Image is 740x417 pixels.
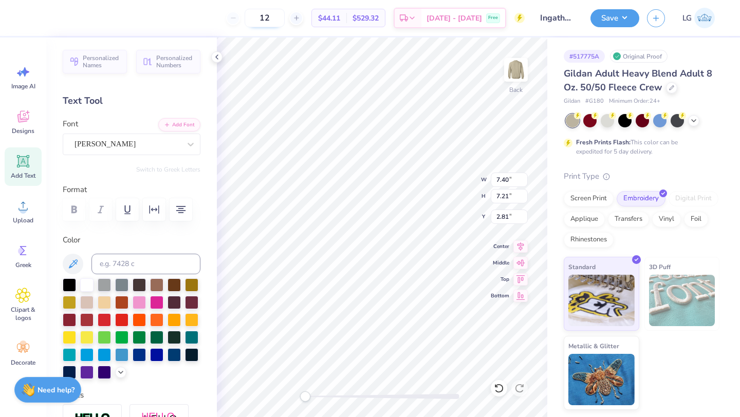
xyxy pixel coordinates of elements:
strong: Fresh Prints Flash: [576,138,631,146]
div: This color can be expedited for 5 day delivery. [576,138,702,156]
span: Top [491,275,509,283]
img: Metallic & Glitter [568,354,635,405]
img: 3D Puff [649,275,715,326]
button: Switch to Greek Letters [136,165,200,174]
span: Standard [568,261,596,272]
button: Personalized Numbers [136,50,200,73]
div: Back [509,85,523,94]
div: Print Type [564,170,719,182]
img: Back [506,60,526,80]
span: 3D Puff [649,261,671,272]
div: Rhinestones [564,232,614,248]
span: Bottom [491,292,509,300]
div: Transfers [608,212,649,227]
span: Add Text [11,172,35,180]
span: Center [491,242,509,251]
label: Font [63,118,78,130]
img: Standard [568,275,635,326]
span: $44.11 [318,13,340,24]
div: # 517775A [564,50,605,63]
span: Image AI [11,82,35,90]
span: $529.32 [353,13,379,24]
span: Gildan [564,97,580,106]
div: Digital Print [669,191,718,206]
span: Gildan Adult Heavy Blend Adult 8 Oz. 50/50 Fleece Crew [564,67,712,93]
div: Applique [564,212,605,227]
span: Free [488,14,498,22]
span: Upload [13,216,33,224]
div: Accessibility label [300,391,310,402]
button: Save [590,9,639,27]
input: e.g. 7428 c [91,254,200,274]
span: Clipart & logos [6,306,40,322]
a: LG [678,8,719,28]
span: Designs [12,127,34,135]
div: Text Tool [63,94,200,108]
input: – – [245,9,285,27]
span: Metallic & Glitter [568,340,619,351]
div: Original Proof [610,50,668,63]
div: Foil [684,212,708,227]
span: Greek [15,261,31,269]
div: Vinyl [652,212,681,227]
button: Personalized Names [63,50,127,73]
span: LG [682,12,692,24]
strong: Need help? [38,385,75,395]
div: Screen Print [564,191,614,206]
input: Untitled Design [532,8,583,28]
span: # G180 [585,97,604,106]
img: Lijo George [694,8,715,28]
span: Decorate [11,358,35,367]
span: [DATE] - [DATE] [427,13,482,24]
div: Embroidery [617,191,665,206]
span: Middle [491,259,509,267]
span: Personalized Names [83,54,121,69]
label: Format [63,184,200,196]
button: Add Font [158,118,200,131]
span: Minimum Order: 24 + [609,97,660,106]
label: Color [63,234,200,246]
span: Personalized Numbers [156,54,194,69]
